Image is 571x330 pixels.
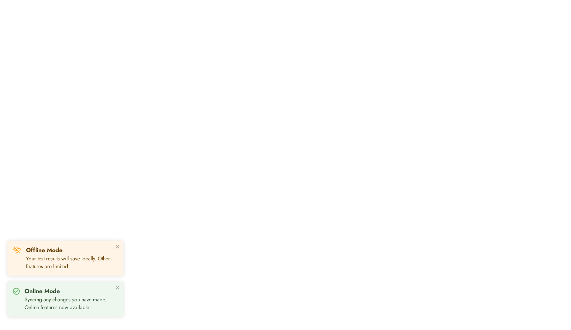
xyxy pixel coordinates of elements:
[26,255,113,270] p: Your test results will save locally. Other features are limited.
[115,244,120,250] button: close
[25,287,60,295] strong: Online Mode
[115,285,120,291] button: close
[13,246,22,255] img: Offline
[26,246,62,254] strong: Offline Mode
[13,288,20,295] img: Online
[25,296,113,311] p: Syncing any changes you have made. Online features now available.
